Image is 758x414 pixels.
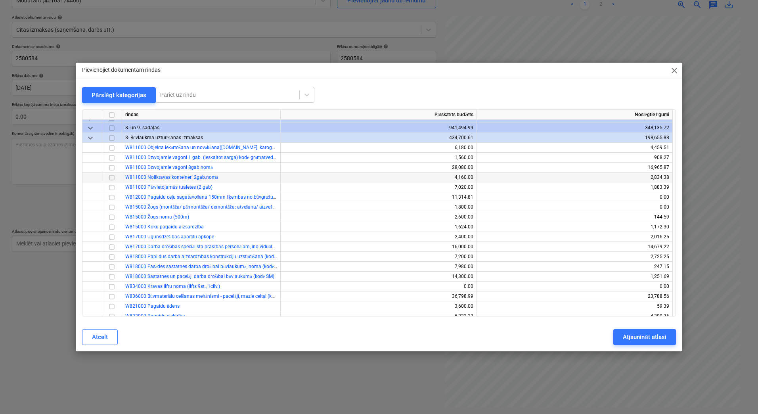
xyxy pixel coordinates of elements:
div: 2,400.00 [284,232,473,242]
div: 6,180.00 [284,143,473,153]
a: W812000 Pagaidu ceļu sagatavošana 150mm šķembas no būvgružu pārstrādes + geotekstīls [125,194,324,200]
div: 59.39 [480,301,669,311]
span: keyboard_arrow_down [86,133,95,143]
iframe: Chat Widget [718,376,758,414]
div: 36,798.99 [284,291,473,301]
div: 2,834.38 [480,172,669,182]
div: 4,160.00 [284,172,473,182]
div: 1,800.00 [284,202,473,212]
a: W811000 Objekta iekārtošana un novākšana([DOMAIN_NAME]. karogs, ugunsdzēsības stends, apsardzes v... [125,145,391,150]
div: 28,080.00 [284,163,473,172]
div: Atcelt [92,332,108,342]
div: 144.59 [480,212,669,222]
a: W818000 Papildus darba aizsardzības konstrukciju uzstādīšana (kodē SM) [125,254,285,259]
div: 16,965.87 [480,163,669,172]
a: W818000 Sastatnes un pacelāji darba drošībai būvlaukumā (kodē SM) [125,274,274,279]
div: 434,700.61 [284,133,473,143]
span: keyboard_arrow_down [86,123,95,133]
div: 247.15 [480,262,669,272]
div: 14,679.22 [480,242,669,252]
a: W811000 Noliktavas konteineri 2gab.nomā [125,174,218,180]
div: 1,251.69 [480,272,669,282]
a: W811000 Pārvietojamās tualetes (2 gab) [125,184,212,190]
a: W817000 Darba drošības speciālista prasības personālam, individuālas aizsardzības līdzekļi (kodē ... [125,244,409,249]
div: 7,980.00 [284,262,473,272]
a: W815000 Žogs (montāža/ pārmontāža/ demontāža; atvešana/ aizvešana) [125,204,282,210]
div: 1,883.39 [480,182,669,192]
div: 2,016.25 [480,232,669,242]
div: 908.27 [480,153,669,163]
a: W811000 Dzīvojamie vagoni 8gab.nomā [125,165,213,170]
div: 4,459.51 [480,143,669,153]
span: W811000 Objekta iekārtošana un novākšana(t.sk. karogs, ugunsdzēsības stends, apsardzes vagoniņa a... [125,145,391,150]
div: 6,222.22 [284,311,473,321]
div: 3,600.00 [284,301,473,311]
div: 4,299.76 [480,311,669,321]
div: 16,000.00 [284,242,473,252]
a: W822000 Pagaidu elektrība [125,313,185,319]
div: rindas [122,110,281,120]
a: W818000 Fasādes sastatnes darba drošībai būvlaukumā, noma (kodē SM) [125,264,283,269]
div: Pārskatīts budžets [281,110,477,120]
div: 7,020.00 [284,182,473,192]
span: close [670,66,679,75]
a: W817000 Ugunsdzēšibas aparātu apkope [125,234,214,240]
a: W811000 Dzīvojamie vagoni 1 gab. (ieskaitot sarga) kodē grāmatvedība [125,155,280,160]
div: 0.00 [480,202,669,212]
div: 941,494.99 [284,123,473,133]
div: 14,300.00 [284,272,473,282]
a: W815000 Žogs noma (500m) [125,214,189,220]
span: Ēkas budžets K-2 [125,115,162,121]
div: Pārslēgt kategorijas [92,90,146,100]
a: W834000 Kravas liftu noma (lifts 9st., 1cilv.) [125,284,220,289]
div: Atjaunināt atlasi [623,332,666,342]
span: 8- Būvlaukma uzturēšanas izmaksas [125,135,203,140]
button: Atcelt [82,329,118,345]
div: 198,655.88 [480,133,669,143]
div: 1,560.00 [284,153,473,163]
button: Pārslēgt kategorijas [82,87,156,103]
p: Pievienojiet dokumentam rindas [82,66,161,74]
a: W815000 Koku pagaidu aizsardzība [125,224,204,230]
div: 0.00 [480,192,669,202]
a: W821000 Pagaidu ūdens [125,303,180,309]
button: Atjaunināt atlasi [613,329,676,345]
div: Noslēgtie līgumi [477,110,673,120]
div: 1,624.00 [284,222,473,232]
div: 348,135.72 [480,123,669,133]
span: 8. un 9. sadaļas [125,125,159,130]
div: 2,600.00 [284,212,473,222]
div: 0.00 [480,282,669,291]
div: 11,314.81 [284,192,473,202]
div: 23,788.56 [480,291,669,301]
div: 7,200.00 [284,252,473,262]
a: W836000 Būvmateriālu celšanas mehānismi - pacelāji, mazie celtņi (kodē SM) [125,293,289,299]
div: 2,725.25 [480,252,669,262]
div: 1,172.30 [480,222,669,232]
div: 0.00 [284,282,473,291]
